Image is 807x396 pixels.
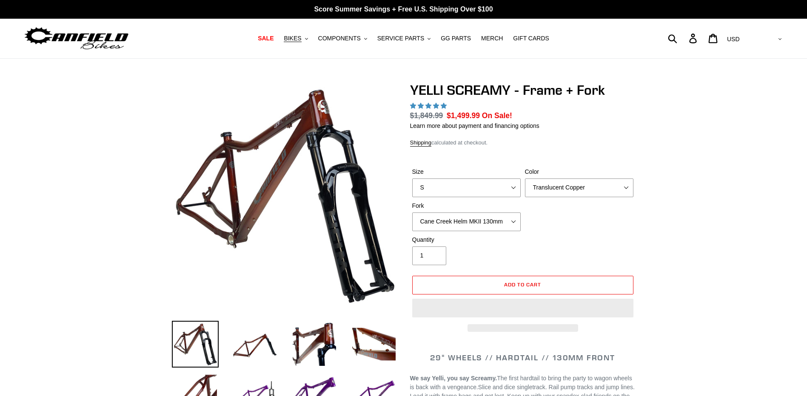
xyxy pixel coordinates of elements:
div: calculated at checkout. [410,139,636,147]
label: Quantity [412,235,521,244]
span: The first hardtail to bring the party to wagon wheels is back with a vengeance. [410,375,632,390]
button: COMPONENTS [314,33,371,44]
button: SERVICE PARTS [373,33,435,44]
img: Load image into Gallery viewer, YELLI SCREAMY - Frame + Fork [351,321,397,368]
label: Fork [412,201,521,210]
span: SALE [258,35,274,42]
button: Add to cart [412,276,633,294]
span: GIFT CARDS [513,35,549,42]
img: YELLI SCREAMY - Frame + Fork [174,84,396,305]
span: MERCH [481,35,503,42]
a: Learn more about payment and financing options [410,122,539,129]
span: SERVICE PARTS [377,35,424,42]
span: On Sale! [482,110,512,121]
b: We say Yelli, you say Screamy. [410,375,497,382]
a: GIFT CARDS [509,33,553,44]
img: Load image into Gallery viewer, YELLI SCREAMY - Frame + Fork [172,321,219,368]
span: COMPONENTS [318,35,361,42]
img: Canfield Bikes [23,25,130,52]
a: MERCH [477,33,507,44]
span: Add to cart [504,281,541,288]
label: Size [412,167,521,176]
a: Shipping [410,139,432,147]
a: SALE [254,33,278,44]
span: 5.00 stars [410,102,448,109]
img: Load image into Gallery viewer, YELLI SCREAMY - Frame + Fork [231,321,278,368]
label: Color [525,167,633,176]
a: GG PARTS [436,33,475,44]
button: BIKES [279,33,312,44]
span: GG PARTS [441,35,471,42]
s: $1,849.99 [410,111,443,120]
span: BIKES [284,35,301,42]
span: 29" WHEELS // HARDTAIL // 130MM FRONT [430,353,615,362]
img: Load image into Gallery viewer, YELLI SCREAMY - Frame + Fork [291,321,338,368]
span: $1,499.99 [447,111,480,120]
h1: YELLI SCREAMY - Frame + Fork [410,82,636,98]
input: Search [673,29,694,48]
